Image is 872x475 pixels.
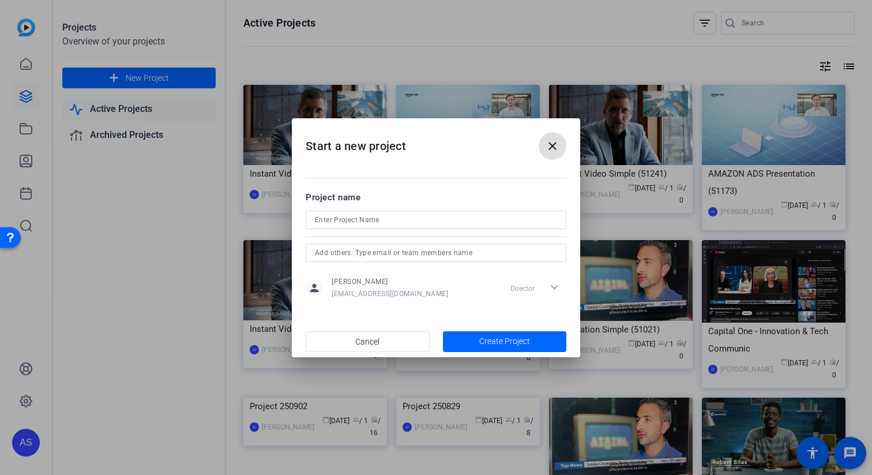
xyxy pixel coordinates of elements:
span: [PERSON_NAME] [332,277,448,286]
input: Add others: Type email or team members name [315,246,557,260]
button: Create Project [443,331,567,352]
h2: Start a new project [292,118,580,165]
input: Enter Project Name [315,213,557,227]
mat-icon: person [306,279,323,297]
span: Cancel [355,331,379,353]
mat-icon: close [546,139,559,153]
button: Cancel [306,331,430,352]
span: Create Project [479,335,530,347]
div: Project name [306,191,566,204]
span: [EMAIL_ADDRESS][DOMAIN_NAME] [332,289,448,298]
